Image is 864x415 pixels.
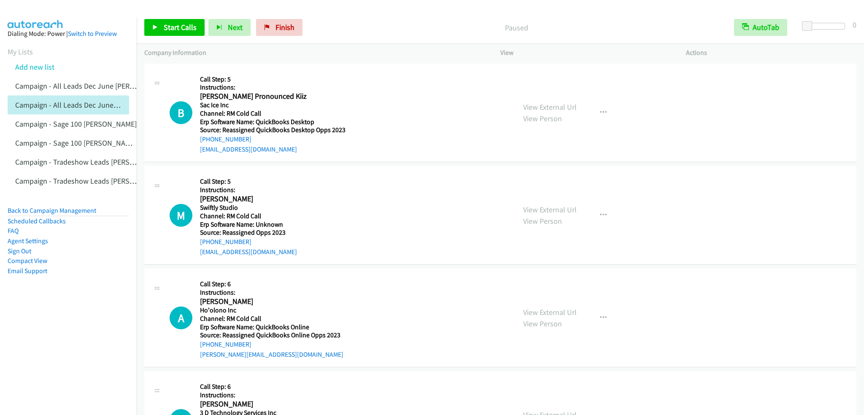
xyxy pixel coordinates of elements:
[200,118,346,126] h5: Erp Software Name: QuickBooks Desktop
[8,47,33,57] a: My Lists
[500,48,671,58] p: View
[523,102,577,112] a: View External Url
[170,204,192,227] div: The call is yet to be attempted
[15,157,164,167] a: Campaign - Tradeshow Leads [PERSON_NAME]
[164,22,197,32] span: Start Calls
[144,19,205,36] a: Start Calls
[200,315,343,323] h5: Channel: RM Cold Call
[200,248,297,256] a: [EMAIL_ADDRESS][DOMAIN_NAME]
[275,22,294,32] span: Finish
[200,399,343,409] h2: [PERSON_NAME]
[523,114,562,123] a: View Person
[200,340,251,348] a: [PHONE_NUMBER]
[200,75,346,84] h5: Call Step: 5
[228,22,243,32] span: Next
[256,19,302,36] a: Finish
[15,81,168,91] a: Campaign - All Leads Dec June [PERSON_NAME]
[806,23,845,30] div: Delay between calls (in seconds)
[15,62,54,72] a: Add new list
[200,83,346,92] h5: Instructions:
[523,216,562,226] a: View Person
[200,92,343,101] h2: [PERSON_NAME] Pronounced Kiiz
[68,30,117,38] a: Switch to Preview
[523,307,577,317] a: View External Url
[200,280,343,288] h5: Call Step: 6
[200,203,343,212] h5: Swiftly Studio
[170,204,192,227] h1: M
[8,267,47,275] a: Email Support
[200,126,346,134] h5: Source: Reassigned QuickBooks Desktop Opps 2023
[200,238,251,246] a: [PHONE_NUMBER]
[8,217,66,225] a: Scheduled Callbacks
[200,331,343,339] h5: Source: Reassigned QuickBooks Online Opps 2023
[686,48,856,58] p: Actions
[200,288,343,297] h5: Instructions:
[200,220,343,229] h5: Erp Software Name: Unknown
[200,212,343,220] h5: Channel: RM Cold Call
[15,100,193,110] a: Campaign - All Leads Dec June [PERSON_NAME] Cloned
[170,307,192,329] div: The call is yet to be attempted
[200,350,343,358] a: [PERSON_NAME][EMAIL_ADDRESS][DOMAIN_NAME]
[8,29,129,39] div: Dialing Mode: Power |
[200,101,346,109] h5: Sac Ice Inc
[15,138,161,148] a: Campaign - Sage 100 [PERSON_NAME] Cloned
[144,48,485,58] p: Company Information
[200,382,343,391] h5: Call Step: 6
[170,101,192,124] h1: B
[200,186,343,194] h5: Instructions:
[8,257,47,265] a: Compact View
[200,306,343,315] h5: Ho'olono Inc
[853,19,856,30] div: 0
[15,119,137,129] a: Campaign - Sage 100 [PERSON_NAME]
[8,237,48,245] a: Agent Settings
[200,228,343,237] h5: Source: Reassigned Opps 2023
[200,135,251,143] a: [PHONE_NUMBER]
[734,19,787,36] button: AutoTab
[200,177,343,186] h5: Call Step: 5
[200,297,343,307] h2: [PERSON_NAME]
[200,194,343,204] h2: [PERSON_NAME]
[170,101,192,124] div: The call is yet to be attempted
[8,206,96,214] a: Back to Campaign Management
[523,319,562,328] a: View Person
[523,205,577,214] a: View External Url
[15,176,189,186] a: Campaign - Tradeshow Leads [PERSON_NAME] Cloned
[200,391,343,399] h5: Instructions:
[200,145,297,153] a: [EMAIL_ADDRESS][DOMAIN_NAME]
[208,19,251,36] button: Next
[8,227,19,235] a: FAQ
[170,307,192,329] h1: A
[200,323,343,331] h5: Erp Software Name: QuickBooks Online
[200,109,346,118] h5: Channel: RM Cold Call
[8,247,31,255] a: Sign Out
[314,22,719,33] p: Paused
